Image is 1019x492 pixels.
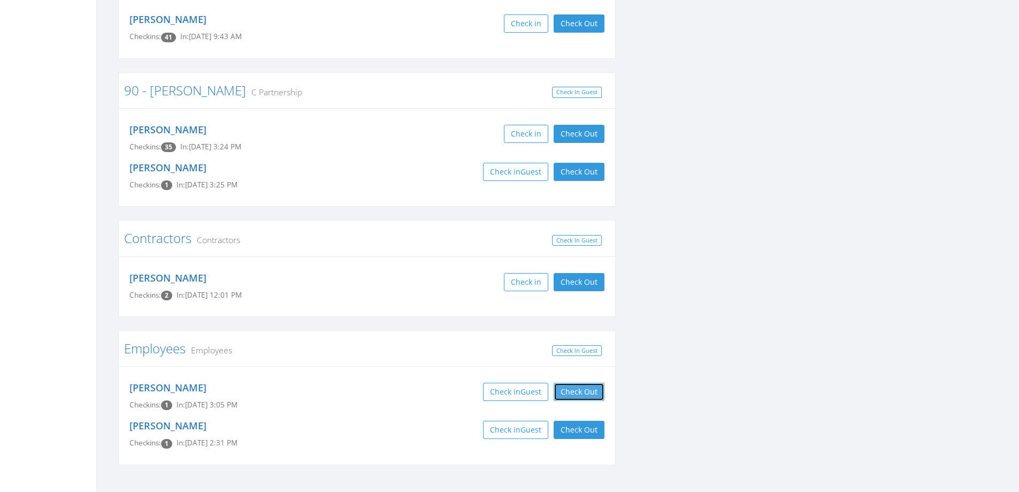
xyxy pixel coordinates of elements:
button: Check Out [554,14,604,33]
span: In: [DATE] 12:01 PM [177,290,242,300]
button: Check inGuest [483,421,548,439]
span: Checkin count [161,142,176,152]
span: Guest [520,425,541,435]
button: Check in [504,14,548,33]
span: Checkin count [161,33,176,42]
button: Check Out [554,421,604,439]
a: Contractors [124,229,191,247]
button: Check inGuest [483,383,548,401]
a: [PERSON_NAME] [129,419,206,432]
span: In: [DATE] 3:25 PM [177,180,237,190]
button: Check in [504,125,548,143]
span: Checkins: [129,400,161,410]
span: Checkin count [161,439,172,449]
button: Check Out [554,125,604,143]
span: Checkin count [161,180,172,190]
a: [PERSON_NAME] [129,271,206,284]
small: C Partnership [246,86,302,98]
span: Checkin count [161,291,172,300]
span: In: [DATE] 3:24 PM [180,142,241,152]
a: [PERSON_NAME] [129,381,206,394]
span: In: [DATE] 2:31 PM [177,438,237,448]
span: Guest [520,387,541,397]
span: Checkins: [129,290,161,300]
span: Checkins: [129,180,161,190]
span: Checkins: [129,32,161,41]
a: [PERSON_NAME] [129,13,206,26]
small: Employees [186,344,232,356]
a: Employees [124,339,186,357]
a: Check In Guest [552,345,602,357]
a: Check In Guest [552,235,602,246]
a: [PERSON_NAME] [129,161,206,174]
span: In: [DATE] 9:43 AM [180,32,242,41]
span: In: [DATE] 3:05 PM [177,400,237,410]
span: Checkins: [129,438,161,448]
button: Check Out [554,273,604,291]
button: Check Out [554,163,604,181]
span: Guest [520,166,541,177]
span: Checkins: [129,142,161,152]
button: Check Out [554,383,604,401]
button: Check in [504,273,548,291]
a: Check In Guest [552,87,602,98]
a: [PERSON_NAME] [129,123,206,136]
span: Checkin count [161,400,172,410]
a: 90 - [PERSON_NAME] [124,81,246,99]
button: Check inGuest [483,163,548,181]
small: Contractors [191,234,240,246]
